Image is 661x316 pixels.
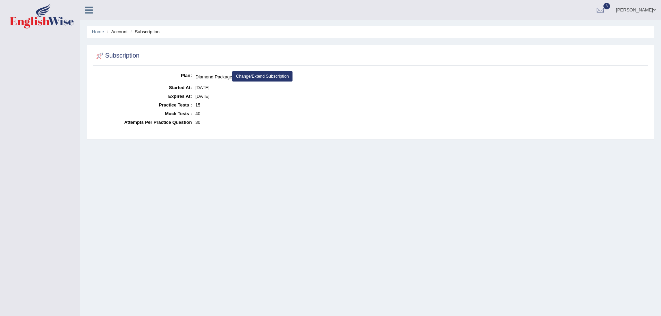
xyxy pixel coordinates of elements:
dd: Diamond Package [195,71,646,83]
li: Account [105,28,127,35]
dt: Started At: [95,83,192,92]
dd: 15 [195,101,646,109]
dd: 30 [195,118,646,127]
dt: Mock Tests : [95,109,192,118]
dt: Practice Tests : [95,101,192,109]
a: Change/Extend Subscription [232,71,293,82]
li: Subscription [129,28,160,35]
dd: [DATE] [195,83,646,92]
a: Home [92,29,104,34]
dt: Attempts Per Practice Question [95,118,192,127]
h2: Subscription [95,51,139,61]
dt: Expires At: [95,92,192,101]
dd: 40 [195,109,646,118]
span: 3 [603,3,610,9]
dd: [DATE] [195,92,646,101]
dt: Plan: [95,71,192,80]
